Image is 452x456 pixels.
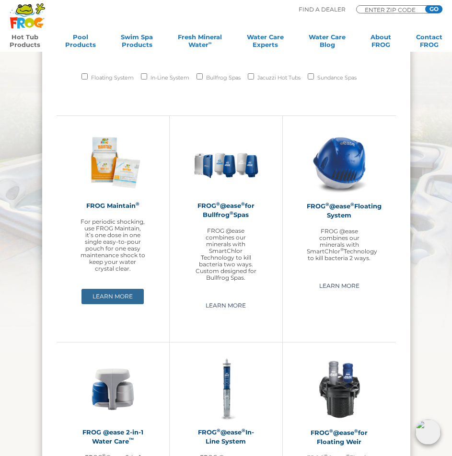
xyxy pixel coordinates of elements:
[247,33,284,52] a: Water CareExperts
[194,357,258,422] img: inline-system-300x300.png
[81,218,145,272] p: For periodic shocking, use FROG Maintain, it’s one dose in one single easy-to-pour pouch for one ...
[307,357,372,422] img: InLineWeir_Front_High_inserting-v2-300x300.png
[350,202,354,207] sup: ®
[307,130,372,262] a: FROG®@ease®Floating SystemFROG @ease combines our minerals with SmartChlor®Technology to kill bac...
[241,201,245,206] sup: ®
[178,33,222,52] a: Fresh MineralWater∞
[81,201,145,210] h2: FROG Maintain
[151,71,189,84] label: In-Line System
[230,210,233,216] sup: ®
[136,201,139,206] sup: ®
[194,228,258,281] p: FROG @ease combines our minerals with SmartChlor Technology to kill bacteria two ways. Custom des...
[194,428,258,446] h2: FROG @ease In-Line System
[194,130,258,281] a: FROG®@ease®for Bullfrog®SpasFROG @ease combines our minerals with SmartChlor Technology to kill b...
[317,71,357,84] label: Sundance Spas
[194,130,258,195] img: bullfrog-product-hero-300x300.png
[216,201,220,206] sup: ®
[329,428,333,433] sup: ®
[307,428,372,446] h2: FROG @ease for Floating Weir
[309,33,346,52] a: Water CareBlog
[81,357,145,422] img: @ease-2-in-1-Holder-v2-300x300.png
[416,420,440,445] img: openIcon
[325,202,329,207] sup: ®
[129,437,134,442] sup: ™
[307,228,372,262] p: FROG @ease combines our minerals with SmartChlor Technology to kill bacteria 2 ways.
[416,33,442,52] a: ContactFROG
[194,201,258,219] h2: FROG @ease for Bullfrog Spas
[81,428,145,446] h2: FROG @ease 2-in-1 Water Care
[206,71,241,84] label: Bullfrog Spas
[121,33,153,52] a: Swim SpaProducts
[81,289,144,304] a: Learn More
[340,247,344,252] sup: ®
[217,428,220,433] sup: ®
[81,130,145,195] img: Frog_Maintain_Hero-2-v2-300x300.png
[242,428,245,433] sup: ®
[425,5,442,13] input: GO
[307,202,372,220] h2: FROG @ease Floating System
[371,33,391,52] a: AboutFROG
[364,7,421,12] input: Zip Code Form
[209,40,212,46] sup: ∞
[81,130,145,272] a: FROG Maintain®For periodic shocking, use FROG Maintain, it’s one dose in one single easy-to-pour ...
[10,33,40,52] a: Hot TubProducts
[65,33,96,52] a: PoolProducts
[308,278,371,294] a: Learn More
[257,71,301,84] label: Jacuzzi Hot Tubs
[91,71,134,84] label: Floating System
[307,130,372,195] img: hot-tub-product-atease-system-300x300.png
[299,5,346,14] p: Find A Dealer
[195,298,257,313] a: Learn More
[354,428,358,433] sup: ®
